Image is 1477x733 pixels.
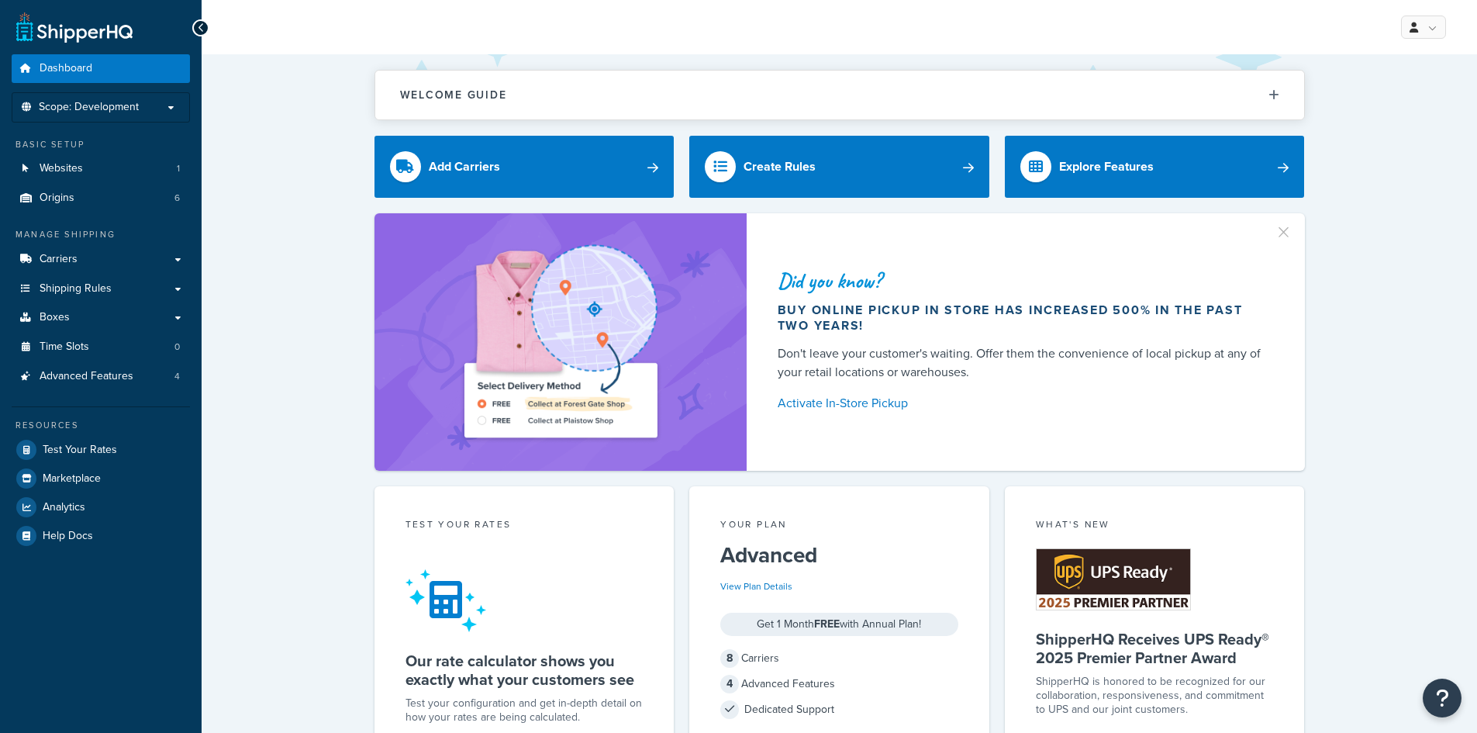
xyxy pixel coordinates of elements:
span: Time Slots [40,341,89,354]
div: Manage Shipping [12,228,190,241]
span: 4 [720,675,739,693]
span: 1 [177,162,180,175]
a: Analytics [12,493,190,521]
a: Shipping Rules [12,275,190,303]
a: Add Carriers [374,136,675,198]
strong: FREE [814,616,840,632]
span: Advanced Features [40,370,133,383]
div: Basic Setup [12,138,190,151]
h5: Advanced [720,543,958,568]
span: Scope: Development [39,101,139,114]
div: Buy online pickup in store has increased 500% in the past two years! [778,303,1268,334]
span: Boxes [40,311,70,324]
li: Time Slots [12,333,190,361]
div: Did you know? [778,270,1268,292]
a: Create Rules [689,136,989,198]
a: Test Your Rates [12,436,190,464]
div: What's New [1036,517,1274,535]
a: Help Docs [12,522,190,550]
span: 6 [174,192,180,205]
a: Advanced Features4 [12,362,190,391]
li: Advanced Features [12,362,190,391]
div: Resources [12,419,190,432]
div: Add Carriers [429,156,500,178]
div: Test your configuration and get in-depth detail on how your rates are being calculated. [405,697,644,724]
button: Open Resource Center [1423,679,1461,717]
h5: ShipperHQ Receives UPS Ready® 2025 Premier Partner Award [1036,630,1274,667]
div: Test your rates [405,517,644,535]
span: Marketplace [43,472,101,486]
div: Create Rules [744,156,816,178]
div: Your Plan [720,517,958,535]
div: Advanced Features [720,673,958,695]
a: Time Slots0 [12,333,190,361]
li: Origins [12,184,190,213]
div: Dedicated Support [720,699,958,721]
div: Explore Features [1059,156,1154,178]
span: 8 [720,649,739,668]
a: Boxes [12,303,190,332]
a: View Plan Details [720,579,792,593]
a: Dashboard [12,54,190,83]
a: Carriers [12,245,190,274]
div: Don't leave your customer's waiting. Offer them the convenience of local pickup at any of your re... [778,344,1268,382]
li: Websites [12,154,190,183]
h5: Our rate calculator shows you exactly what your customers see [405,652,644,689]
span: 0 [174,341,180,354]
p: ShipperHQ is honored to be recognized for our collaboration, responsiveness, and commitment to UP... [1036,675,1274,717]
button: Welcome Guide [375,71,1304,119]
div: Get 1 Month with Annual Plan! [720,613,958,636]
h2: Welcome Guide [400,89,507,101]
span: Help Docs [43,530,93,543]
span: Dashboard [40,62,92,75]
a: Origins6 [12,184,190,213]
span: Websites [40,162,83,175]
a: Explore Features [1005,136,1305,198]
a: Activate In-Store Pickup [778,392,1268,414]
span: Carriers [40,253,78,266]
img: ad-shirt-map-b0359fc47e01cab431d101c4b569394f6a03f54285957d908178d52f29eb9668.png [420,237,701,448]
a: Websites1 [12,154,190,183]
span: 4 [174,370,180,383]
span: Shipping Rules [40,282,112,296]
a: Marketplace [12,465,190,493]
span: Test Your Rates [43,444,117,457]
span: Analytics [43,501,85,514]
div: Carriers [720,648,958,669]
span: Origins [40,192,74,205]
